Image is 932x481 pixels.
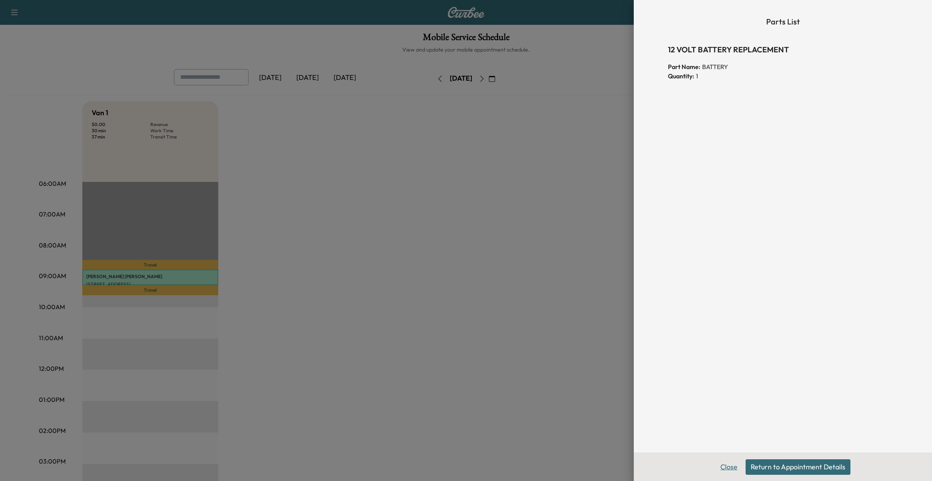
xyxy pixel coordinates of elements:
[746,459,850,475] button: Return to Appointment Details
[668,71,898,81] div: 1
[668,71,694,81] span: Quantity:
[715,459,742,475] button: Close
[668,62,898,71] div: BATTERY
[668,43,898,56] h6: 12 VOLT BATTERY REPLACEMENT
[668,62,701,71] span: Part Name:
[668,16,898,28] h6: Parts List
